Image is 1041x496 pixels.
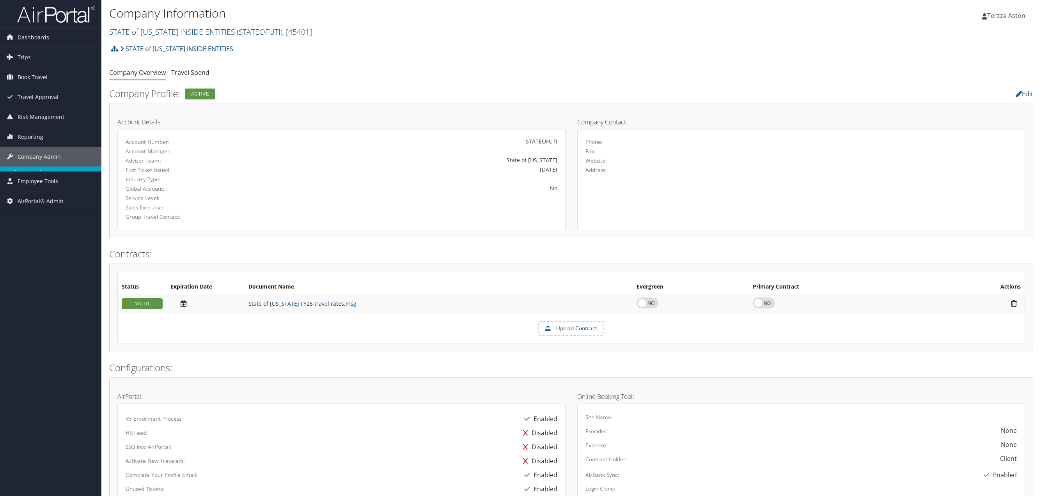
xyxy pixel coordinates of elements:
label: Group Travel Contact: [126,213,262,221]
label: HR Feed: [126,429,148,437]
div: STATEOFUTI [273,137,557,145]
label: Site Name: [585,413,613,421]
span: Terzza Aston [987,11,1025,20]
label: Upload Contract [539,322,603,335]
label: Login Clone: [585,485,615,492]
div: None [1001,426,1017,435]
span: Reporting [18,127,43,147]
div: VALID [122,298,163,309]
img: airportal-logo.png [17,5,95,23]
h4: AirPortal: [117,393,566,400]
h4: Online Booking Tool: [577,393,1025,400]
label: Global Account: [126,185,262,193]
th: Primary Contract [749,280,931,294]
label: Industry Type: [126,175,262,183]
h2: Configurations: [109,361,1033,374]
span: , [ 45401 ] [282,27,312,37]
div: Client [1000,454,1017,463]
label: Service Level: [126,194,262,202]
div: Enabled [520,468,557,482]
div: Enabled [520,412,557,426]
h4: Account Details: [117,119,566,125]
span: Risk Management [18,107,64,127]
a: Company Overview [109,68,166,77]
span: Trips [18,48,31,67]
th: Status [118,280,167,294]
span: Employee Tools [18,172,58,191]
a: State of [US_STATE] FY26 travel rates.msg [248,300,356,307]
a: STATE of [US_STATE] INSIDE ENTITIES [120,41,233,57]
div: Disabled [519,426,557,440]
label: Fax: [585,147,596,155]
span: ( STATEOFUTI ) [237,27,282,37]
div: Add/Edit Date [170,299,241,308]
label: Website: [585,157,607,165]
th: Expiration Date [167,280,245,294]
label: AirBank Sync: [585,471,619,479]
span: Travel Approval [18,87,59,107]
span: Dashboards [18,28,49,47]
label: Account Number: [126,138,262,146]
label: Address: [585,166,607,174]
th: Evergreen [633,280,749,294]
label: Expense: [585,441,608,449]
div: Disabled [519,440,557,454]
i: Remove Contract [1007,299,1021,308]
label: Advisor Team: [126,157,262,165]
div: Enabled [520,482,557,496]
th: Document Name [245,280,633,294]
label: SSO into AirPortal: [126,443,171,451]
a: Edit [1016,90,1033,98]
span: Book Travel [18,67,48,87]
div: Enabled [980,468,1017,482]
th: Actions [931,280,1025,294]
label: Contract Holder: [585,455,627,463]
label: V3 Enrollment Process: [126,415,183,423]
label: Activate New Travelers: [126,457,185,465]
h2: Company Profile: [109,87,721,100]
div: Disabled [519,454,557,468]
label: Provider: [585,427,608,435]
a: Terzza Aston [982,4,1033,27]
div: State of [US_STATE] [273,156,557,164]
h1: Company Information [109,5,725,21]
div: None [1001,440,1017,449]
label: Phone: [585,138,603,146]
label: First Ticket Issued: [126,166,262,174]
span: AirPortal® Admin [18,191,64,211]
div: No [273,184,557,192]
div: [DATE] [273,165,557,174]
label: Complete Your Profile Email: [126,471,197,479]
h2: Contracts: [109,247,1033,260]
label: Account Manager: [126,147,262,155]
label: Sales Executive: [126,204,262,211]
div: Active [185,89,215,99]
h4: Company Contact: [577,119,1025,125]
label: Unused Tickets: [126,485,164,493]
span: Company Admin [18,147,61,167]
a: STATE of [US_STATE] INSIDE ENTITIES [109,27,312,37]
a: Travel Spend [171,68,209,77]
